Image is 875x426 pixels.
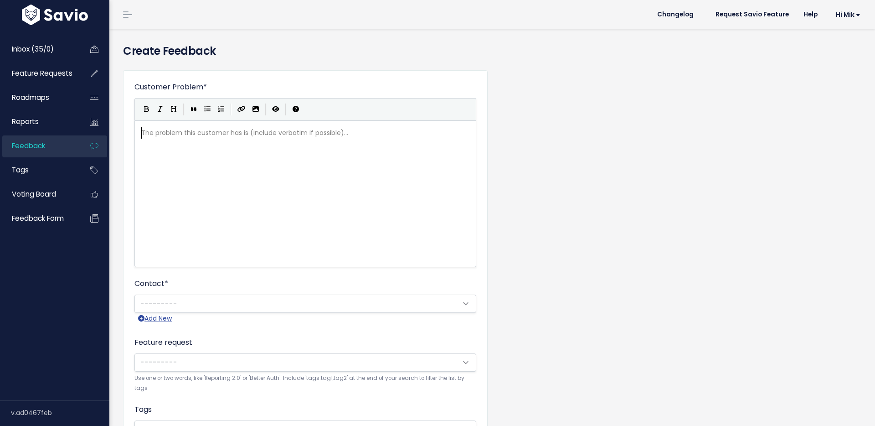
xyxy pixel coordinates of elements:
a: Request Savio Feature [708,8,796,21]
button: Italic [153,103,167,116]
span: Roadmaps [12,93,49,102]
a: Add New [138,313,172,324]
button: Numbered List [214,103,228,116]
a: Reports [2,111,76,132]
i: | [285,104,286,115]
h4: Create Feedback [123,43,861,59]
a: Help [796,8,825,21]
span: Voting Board [12,189,56,199]
button: Generic List [201,103,214,116]
label: Feature request [134,337,192,348]
i: | [231,104,232,115]
span: Feature Requests [12,68,72,78]
span: Changelog [657,11,694,18]
label: Contact [134,278,168,289]
div: v.ad0467feb [11,401,109,425]
a: Tags [2,160,76,181]
img: logo-white.9d6f32f41409.svg [20,5,90,25]
span: Inbox (35/0) [12,44,54,54]
a: Hi Mik [825,8,868,22]
a: Roadmaps [2,87,76,108]
button: Import an image [249,103,262,116]
span: Feedback [12,141,45,151]
button: Toggle Preview [269,103,283,116]
span: Tags [12,165,29,175]
span: Feedback form [12,213,64,223]
button: Quote [187,103,201,116]
button: Heading [167,103,180,116]
a: Feedback [2,135,76,156]
i: | [183,104,184,115]
button: Bold [139,103,153,116]
label: Tags [134,404,152,415]
span: Reports [12,117,39,126]
small: Use one or two words, like 'Reporting 2.0' or 'Better Auth'. Include 'tags:tag1,tag2' at the end ... [134,374,476,393]
a: Feature Requests [2,63,76,84]
label: Customer Problem [134,82,207,93]
button: Create Link [234,103,249,116]
i: | [265,104,266,115]
a: Feedback form [2,208,76,229]
a: Inbox (35/0) [2,39,76,60]
span: Hi Mik [836,11,860,18]
button: Markdown Guide [289,103,303,116]
a: Voting Board [2,184,76,205]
